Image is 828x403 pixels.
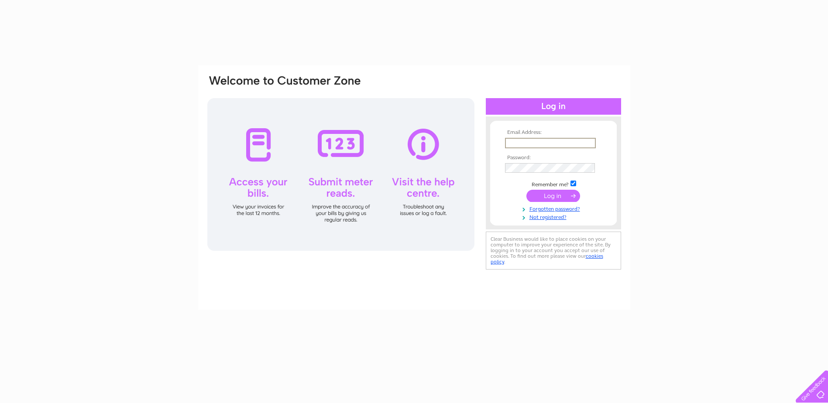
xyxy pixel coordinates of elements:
input: Submit [526,190,580,202]
a: Not registered? [505,212,604,221]
th: Password: [503,155,604,161]
a: Forgotten password? [505,204,604,212]
th: Email Address: [503,130,604,136]
a: cookies policy [491,253,603,265]
td: Remember me? [503,179,604,188]
div: Clear Business would like to place cookies on your computer to improve your experience of the sit... [486,232,621,270]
